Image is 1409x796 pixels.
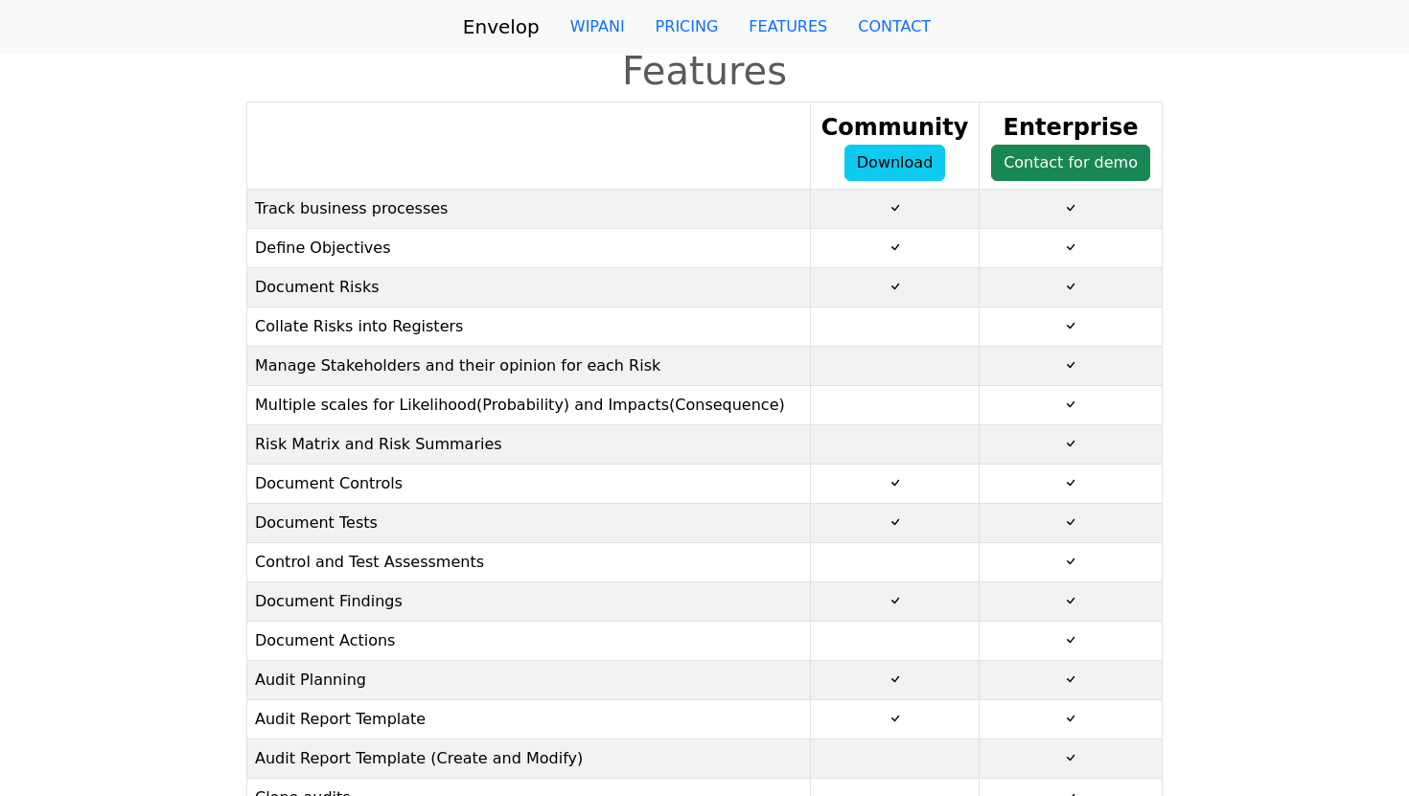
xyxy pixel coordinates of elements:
[247,229,811,268] td: Define Objectives
[733,8,843,46] a: FEATURES
[247,386,811,425] td: Multiple scales for Likelihood(Probability) and Impacts(Consequence)
[247,190,811,229] td: Track business processes
[247,347,811,386] td: Manage Stakeholders and their opinion for each Risk
[991,145,1150,181] a: Contact for demo
[247,268,811,307] td: Document Risks
[843,8,946,46] a: CONTACT
[555,8,640,46] a: WIPANI
[247,504,811,543] td: Document Tests
[247,543,811,582] td: Control and Test Assessments
[247,739,811,779] td: Audit Report Template (Create and Modify)
[810,102,979,190] th: Community
[247,425,811,465] td: Risk Matrix and Risk Summaries
[463,8,540,46] a: Envelop
[247,661,811,700] td: Audit Planning
[844,145,946,181] a: Download
[12,48,1397,94] h1: Features
[980,102,1163,190] th: Enterprise
[247,582,811,622] td: Document Findings
[247,465,811,504] td: Document Controls
[640,8,734,46] a: PRICING
[247,622,811,661] td: Document Actions
[247,307,811,347] td: Collate Risks into Registers
[247,700,811,739] td: Audit Report Template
